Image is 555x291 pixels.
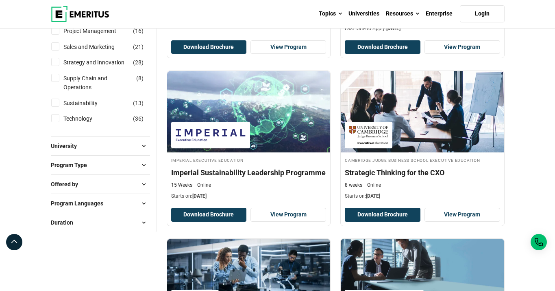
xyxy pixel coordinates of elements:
[51,161,94,170] span: Program Type
[51,216,150,229] button: Duration
[135,44,141,50] span: 21
[135,100,141,106] span: 13
[171,40,247,54] button: Download Brochure
[171,182,192,189] p: 15 Weeks
[345,40,420,54] button: Download Brochure
[250,208,326,222] a: View Program
[192,193,207,199] span: [DATE]
[424,208,500,222] a: View Program
[51,141,83,150] span: University
[171,193,326,200] p: Starts on:
[349,126,388,144] img: Cambridge Judge Business School Executive Education
[133,58,144,67] span: ( )
[345,157,500,163] h4: Cambridge Judge Business School Executive Education
[345,208,420,222] button: Download Brochure
[51,140,150,152] button: University
[345,182,362,189] p: 8 weeks
[51,180,85,189] span: Offered by
[171,168,326,178] h4: Imperial Sustainability Leadership Programme
[133,114,144,123] span: ( )
[135,28,141,34] span: 16
[167,71,331,204] a: Leadership Course by Imperial Executive Education - September 4, 2025 Imperial Executive Educatio...
[51,199,110,208] span: Program Languages
[63,58,141,67] a: Strategy and Innovation
[51,178,150,190] button: Offered by
[51,197,150,209] button: Program Languages
[345,193,500,200] p: Starts on:
[133,26,144,35] span: ( )
[63,42,131,51] a: Sales and Marketing
[341,71,504,152] img: Strategic Thinking for the CXO | Online Leadership Course
[133,99,144,108] span: ( )
[366,193,380,199] span: [DATE]
[171,157,326,163] h4: Imperial Executive Education
[51,218,80,227] span: Duration
[175,126,246,144] img: Imperial Executive Education
[460,5,505,22] a: Login
[345,25,500,32] p: Last Date to Apply:
[63,74,149,92] a: Supply Chain and Operations
[364,182,381,189] p: Online
[167,71,331,152] img: Imperial Sustainability Leadership Programme | Online Leadership Course
[138,75,141,82] span: 8
[250,40,326,54] a: View Program
[135,59,141,66] span: 28
[345,168,500,178] h4: Strategic Thinking for the CXO
[63,114,109,123] a: Technology
[63,26,133,35] a: Project Management
[133,42,144,51] span: ( )
[51,159,150,171] button: Program Type
[194,182,211,189] p: Online
[171,208,247,222] button: Download Brochure
[63,99,114,108] a: Sustainability
[386,26,400,31] span: [DATE]
[341,71,504,204] a: Leadership Course by Cambridge Judge Business School Executive Education - September 4, 2025 Camb...
[136,74,144,83] span: ( )
[424,40,500,54] a: View Program
[135,115,141,122] span: 36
